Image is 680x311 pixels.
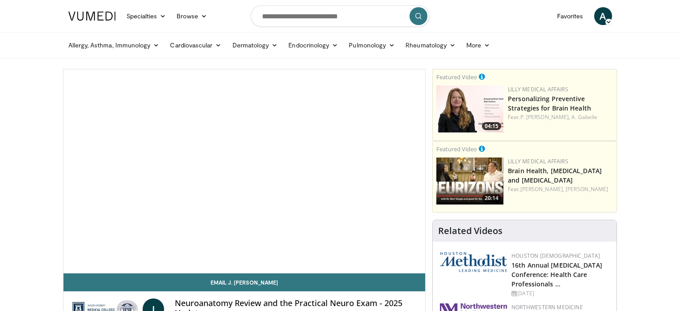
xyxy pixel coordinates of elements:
a: A [594,7,612,25]
a: Lilly Medical Affairs [508,85,568,93]
a: Pulmonology [343,36,400,54]
input: Search topics, interventions [251,5,430,27]
span: 04:15 [482,122,501,130]
video-js: Video Player [63,69,426,273]
a: Cardiovascular [165,36,227,54]
small: Featured Video [436,73,477,81]
span: 20:14 [482,194,501,202]
a: 04:15 [436,85,503,132]
h4: Related Videos [438,226,503,236]
a: P. [PERSON_NAME], [520,113,570,121]
a: Specialties [121,7,172,25]
a: Dermatology [227,36,283,54]
img: VuMedi Logo [68,12,116,21]
a: Favorites [552,7,589,25]
a: 16th Annual [MEDICAL_DATA] Conference: Health Care Professionals … [511,261,602,288]
div: [DATE] [511,290,609,298]
a: Email J. [PERSON_NAME] [63,273,426,291]
a: Personalizing Preventive Strategies for Brain Health [508,94,591,112]
a: Houston [DEMOGRAPHIC_DATA] [511,252,600,260]
img: ca157f26-4c4a-49fd-8611-8e91f7be245d.png.150x105_q85_crop-smart_upscale.jpg [436,158,503,204]
small: Featured Video [436,145,477,153]
a: Brain Health, [MEDICAL_DATA] and [MEDICAL_DATA] [508,166,602,184]
div: Feat. [508,185,613,193]
img: c3be7821-a0a3-4187-927a-3bb177bd76b4.png.150x105_q85_crop-smart_upscale.jpg [436,85,503,132]
a: Lilly Medical Affairs [508,158,568,165]
a: Rheumatology [400,36,461,54]
img: 5e4488cc-e109-4a4e-9fd9-73bb9237ee91.png.150x105_q85_autocrop_double_scale_upscale_version-0.2.png [440,252,507,272]
a: Allergy, Asthma, Immunology [63,36,165,54]
a: Endocrinology [283,36,343,54]
a: More [461,36,495,54]
a: Browse [171,7,212,25]
a: A. Gabelle [571,113,597,121]
div: Feat. [508,113,613,121]
a: [PERSON_NAME], [520,185,564,193]
a: [PERSON_NAME] [566,185,608,193]
a: 20:14 [436,158,503,204]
